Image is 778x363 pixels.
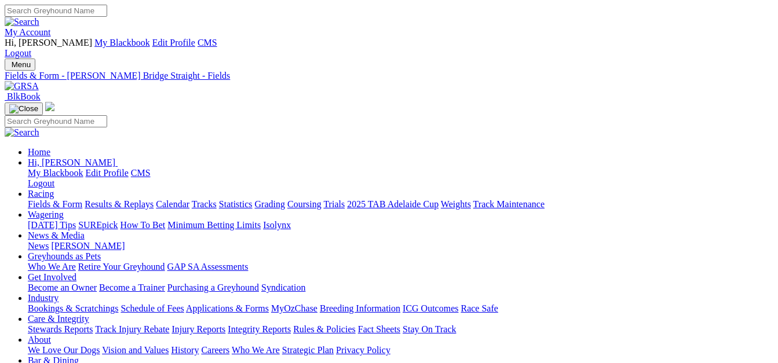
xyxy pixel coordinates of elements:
[28,241,49,251] a: News
[5,102,43,115] button: Toggle navigation
[28,283,97,292] a: Become an Owner
[28,210,64,219] a: Wagering
[95,324,169,334] a: Track Injury Rebate
[261,283,305,292] a: Syndication
[28,178,54,188] a: Logout
[85,199,154,209] a: Results & Replays
[473,199,545,209] a: Track Maintenance
[28,303,773,314] div: Industry
[28,293,59,303] a: Industry
[5,81,39,91] img: GRSA
[28,199,773,210] div: Racing
[28,199,82,209] a: Fields & Form
[255,199,285,209] a: Grading
[5,48,31,58] a: Logout
[28,220,773,230] div: Wagering
[5,17,39,27] img: Search
[347,199,439,209] a: 2025 TAB Adelaide Cup
[5,38,92,47] span: Hi, [PERSON_NAME]
[403,303,458,313] a: ICG Outcomes
[28,220,76,230] a: [DATE] Tips
[232,345,280,355] a: Who We Are
[99,283,165,292] a: Become a Trainer
[28,230,85,240] a: News & Media
[5,5,107,17] input: Search
[28,157,118,167] a: Hi, [PERSON_NAME]
[28,262,76,272] a: Who We Are
[28,272,76,282] a: Get Involved
[336,345,390,355] a: Privacy Policy
[198,38,217,47] a: CMS
[293,324,356,334] a: Rules & Policies
[320,303,400,313] a: Breeding Information
[94,38,150,47] a: My Blackbook
[51,241,125,251] a: [PERSON_NAME]
[441,199,471,209] a: Weights
[186,303,269,313] a: Applications & Forms
[5,58,35,71] button: Toggle navigation
[28,324,773,335] div: Care & Integrity
[28,335,51,344] a: About
[78,220,118,230] a: SUREpick
[28,241,773,251] div: News & Media
[403,324,456,334] a: Stay On Track
[5,91,41,101] a: BlkBook
[323,199,345,209] a: Trials
[219,199,253,209] a: Statistics
[28,168,83,178] a: My Blackbook
[102,345,169,355] a: Vision and Values
[28,262,773,272] div: Greyhounds as Pets
[167,220,261,230] a: Minimum Betting Limits
[167,283,259,292] a: Purchasing a Greyhound
[228,324,291,334] a: Integrity Reports
[28,157,115,167] span: Hi, [PERSON_NAME]
[28,189,54,199] a: Racing
[201,345,229,355] a: Careers
[131,168,151,178] a: CMS
[5,27,51,37] a: My Account
[28,314,89,324] a: Care & Integrity
[28,147,50,157] a: Home
[12,60,31,69] span: Menu
[9,104,38,113] img: Close
[5,38,773,58] div: My Account
[263,220,291,230] a: Isolynx
[171,345,199,355] a: History
[86,168,129,178] a: Edit Profile
[167,262,249,272] a: GAP SA Assessments
[28,324,93,334] a: Stewards Reports
[28,345,100,355] a: We Love Our Dogs
[5,127,39,138] img: Search
[120,303,184,313] a: Schedule of Fees
[120,220,166,230] a: How To Bet
[156,199,189,209] a: Calendar
[282,345,334,355] a: Strategic Plan
[28,283,773,293] div: Get Involved
[171,324,225,334] a: Injury Reports
[78,262,165,272] a: Retire Your Greyhound
[461,303,498,313] a: Race Safe
[45,102,54,111] img: logo-grsa-white.png
[5,71,773,81] a: Fields & Form - [PERSON_NAME] Bridge Straight - Fields
[152,38,195,47] a: Edit Profile
[358,324,400,334] a: Fact Sheets
[5,115,107,127] input: Search
[28,303,118,313] a: Bookings & Scratchings
[287,199,322,209] a: Coursing
[28,345,773,355] div: About
[7,91,41,101] span: BlkBook
[192,199,217,209] a: Tracks
[271,303,317,313] a: MyOzChase
[28,168,773,189] div: Hi, [PERSON_NAME]
[28,251,101,261] a: Greyhounds as Pets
